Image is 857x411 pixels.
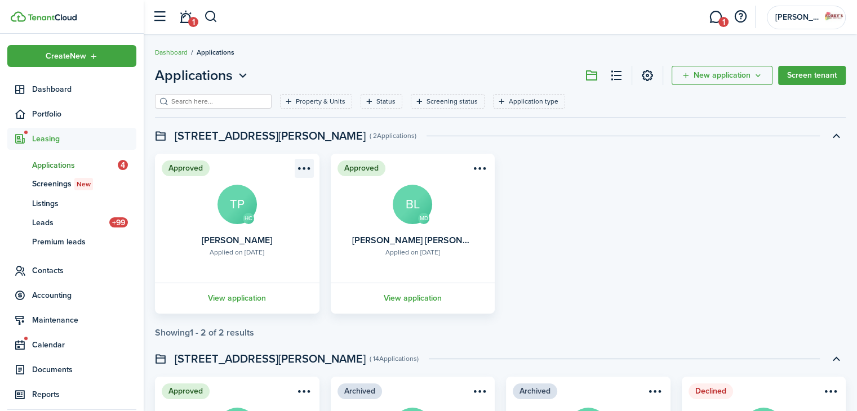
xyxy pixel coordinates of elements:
[32,364,136,376] span: Documents
[385,247,440,257] div: Applied on [DATE]
[197,47,234,57] span: Applications
[338,383,382,399] status: Archived
[393,185,432,224] avatar-text: BL
[7,213,136,232] a: Leads+99
[376,96,396,106] filter-tag-label: Status
[775,14,820,21] span: Robey's Home Rentals
[361,94,402,109] filter-tag: Open filter
[7,232,136,251] a: Premium leads
[77,179,91,189] span: New
[32,388,136,400] span: Reports
[7,194,136,213] a: Listings
[149,6,170,28] button: Open sidebar
[243,213,254,224] avatar-text: HC
[825,8,843,26] img: Robey's Home Rentals
[329,283,497,314] a: View application
[821,386,839,401] button: Open menu
[280,94,352,109] filter-tag: Open filter
[470,386,488,401] button: Open menu
[32,159,118,171] span: Applications
[411,94,485,109] filter-tag: Open filter
[190,326,224,339] pagination-page-total: 1 - 2 of 2
[295,163,313,178] button: Open menu
[7,175,136,194] a: ScreeningsNew
[168,96,268,107] input: Search here...
[175,350,366,367] swimlane-title: [STREET_ADDRESS][PERSON_NAME]
[718,17,729,27] span: 1
[155,47,188,57] a: Dashboard
[7,383,136,405] a: Reports
[109,217,128,227] span: +99
[32,108,136,120] span: Portfolio
[352,235,473,245] card-title: [PERSON_NAME] [PERSON_NAME]
[11,11,26,22] img: TenantCloud
[672,66,772,85] button: Open menu
[694,72,751,79] span: New application
[32,198,136,209] span: Listings
[153,283,321,314] a: View application
[672,66,772,85] button: New application
[28,14,77,21] img: TenantCloud
[155,65,250,86] button: Open menu
[7,45,136,67] button: Open menu
[731,7,750,26] button: Open resource center
[509,96,558,106] filter-tag-label: Application type
[32,83,136,95] span: Dashboard
[7,155,136,175] a: Applications4
[296,96,345,106] filter-tag-label: Property & Units
[46,52,86,60] span: Create New
[162,160,210,176] status: Approved
[827,126,846,145] button: Toggle accordion
[32,133,136,145] span: Leasing
[338,160,385,176] status: Approved
[155,328,254,338] div: Showing results
[175,3,196,32] a: Notifications
[370,131,416,141] swimlane-subtitle: ( 2 Applications )
[418,213,429,224] avatar-text: MD
[32,178,136,190] span: Screenings
[217,185,257,224] avatar-text: TP
[295,386,313,401] button: Open menu
[202,235,272,245] card-title: [PERSON_NAME]
[175,127,366,144] swimlane-title: [STREET_ADDRESS][PERSON_NAME]
[155,154,846,338] application-list-swimlane-item: Toggle accordion
[32,236,136,248] span: Premium leads
[646,386,664,401] button: Open menu
[493,94,565,109] filter-tag: Open filter
[513,383,557,399] status: Archived
[162,383,210,399] status: Approved
[188,17,198,27] span: 1
[32,265,136,276] span: Contacts
[32,314,136,326] span: Maintenance
[32,339,136,351] span: Calendar
[827,349,846,368] button: Toggle accordion
[155,65,250,86] button: Applications
[155,65,233,86] span: Applications
[689,383,733,399] status: Declined
[210,247,264,257] div: Applied on [DATE]
[7,78,136,100] a: Dashboard
[470,163,488,178] button: Open menu
[32,289,136,301] span: Accounting
[118,160,128,170] span: 4
[705,3,726,32] a: Messaging
[32,217,109,229] span: Leads
[204,7,218,26] button: Search
[370,354,419,364] swimlane-subtitle: ( 14 Applications )
[778,66,846,85] a: Screen tenant
[427,96,478,106] filter-tag-label: Screening status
